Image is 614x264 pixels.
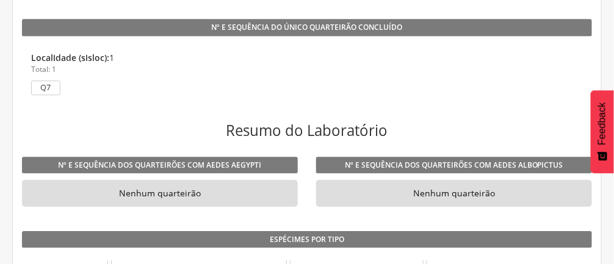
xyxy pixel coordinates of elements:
legend: Espécimes por tipo [22,231,592,248]
span: Feedback [597,102,608,145]
li: Nenhum quarteirão [22,180,298,207]
div: Q7 [31,80,60,95]
p: Total: 1 [31,64,583,74]
div: 1 [31,52,583,74]
legend: Nº e sequência dos quarteirões com Aedes aegypti [22,157,298,174]
strong: Localidade (sisloc): [31,52,109,63]
h3: Resumo do Laboratório [22,123,592,138]
legend: Nº e sequência dos quarteirões com Aedes albopictus [316,157,592,174]
button: Feedback - Mostrar pesquisa [591,90,614,173]
li: Nenhum quarteirão [316,180,592,207]
legend: Nº e sequência do único quarteirão concluído [22,19,592,36]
